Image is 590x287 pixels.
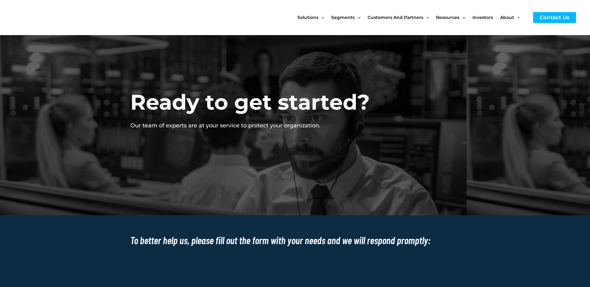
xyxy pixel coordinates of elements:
[130,89,370,116] h2: Ready to get started?
[297,4,527,30] nav: Site Navigation: New Main Menu
[130,122,370,130] p: Our team of experts are at your service to protect your organization.
[368,4,423,30] span: Customers and Partners
[533,12,576,23] a: Contact Us
[514,4,520,30] span: Menu Toggle
[331,4,355,30] span: Segments
[355,4,360,30] span: Menu Toggle
[11,5,86,30] img: CyberCatch
[423,4,429,30] span: Menu Toggle
[472,4,500,30] a: Investors
[472,4,493,30] span: Investors
[297,4,318,30] span: Solutions
[500,4,514,30] span: About
[459,4,465,30] span: Menu Toggle
[130,234,460,247] h2: To better help us, please fill out the form with your needs and we will respond promptly:
[318,4,324,30] span: Menu Toggle
[436,4,459,30] span: Resources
